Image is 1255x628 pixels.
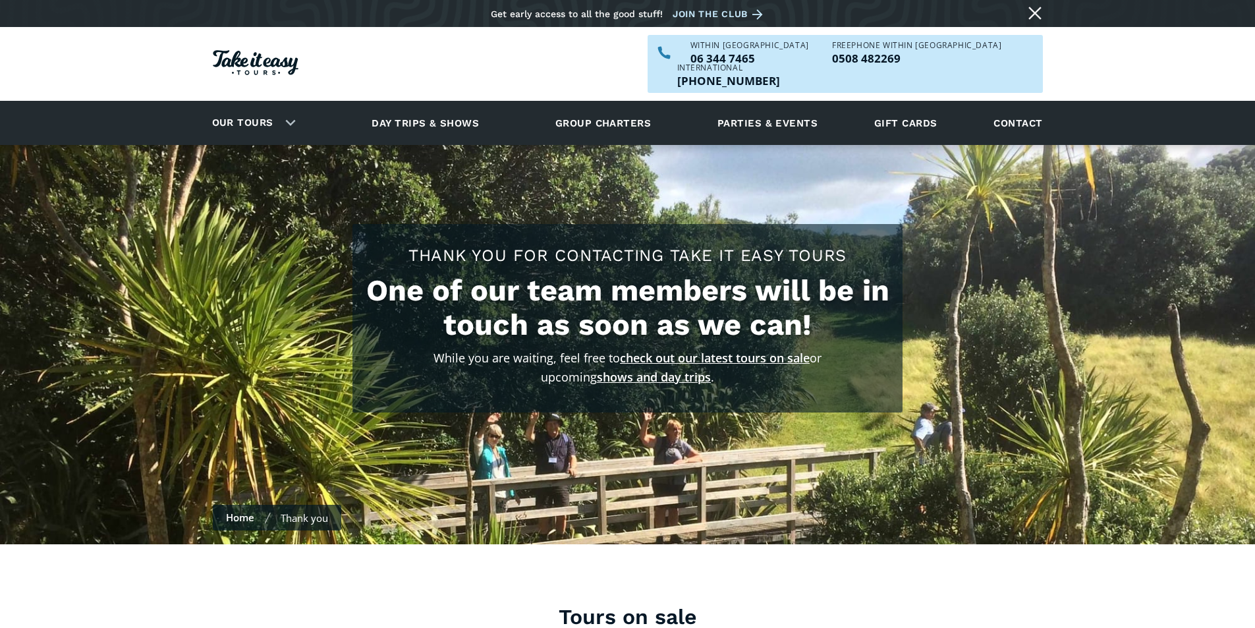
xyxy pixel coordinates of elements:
p: While you are waiting, feel free to or upcoming . [414,349,842,387]
div: Get early access to all the good stuff! [491,9,663,19]
a: Day trips & shows [355,105,495,141]
img: Take it easy Tours logo [213,50,298,75]
a: Parties & events [711,105,824,141]
div: International [677,64,780,72]
a: Home [226,511,254,524]
a: Call us outside of NZ on +6463447465 [677,75,780,86]
p: 0508 482269 [832,53,1001,64]
div: Freephone WITHIN [GEOGRAPHIC_DATA] [832,42,1001,49]
h2: One of our team members will be in touch as soon as we can! [366,273,889,342]
a: Call us within NZ on 063447465 [690,53,809,64]
h1: Thank you for contacting Take It Easy Tours [366,244,889,267]
p: [PHONE_NUMBER] [677,75,780,86]
a: Close message [1024,3,1046,24]
a: Join the club [673,6,767,22]
a: Contact [987,105,1049,141]
a: check out our latest tours on sale [620,350,810,366]
a: Call us freephone within NZ on 0508482269 [832,53,1001,64]
a: Gift cards [868,105,944,141]
p: 06 344 7465 [690,53,809,64]
a: Our tours [202,107,283,138]
a: shows and day trips [597,369,711,385]
nav: breadcrumbs [213,505,341,530]
div: Thank you [281,511,328,525]
a: Group charters [539,105,667,141]
a: Homepage [213,43,298,85]
div: Our tours [196,105,306,141]
div: WITHIN [GEOGRAPHIC_DATA] [690,42,809,49]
